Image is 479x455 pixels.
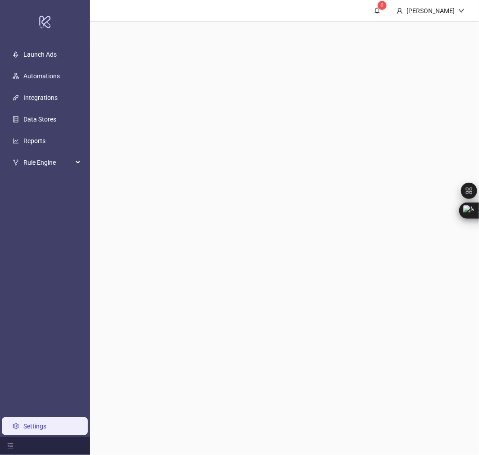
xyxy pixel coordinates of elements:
[381,2,384,9] span: 6
[13,159,19,166] span: fork
[23,116,56,123] a: Data Stores
[458,8,465,14] span: down
[23,153,73,171] span: Rule Engine
[23,137,45,144] a: Reports
[23,72,60,80] a: Automations
[397,8,403,14] span: user
[403,6,458,16] div: [PERSON_NAME]
[374,7,380,14] span: bell
[23,423,46,430] a: Settings
[378,1,387,10] sup: 6
[23,94,58,101] a: Integrations
[23,51,57,58] a: Launch Ads
[7,443,14,449] span: menu-fold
